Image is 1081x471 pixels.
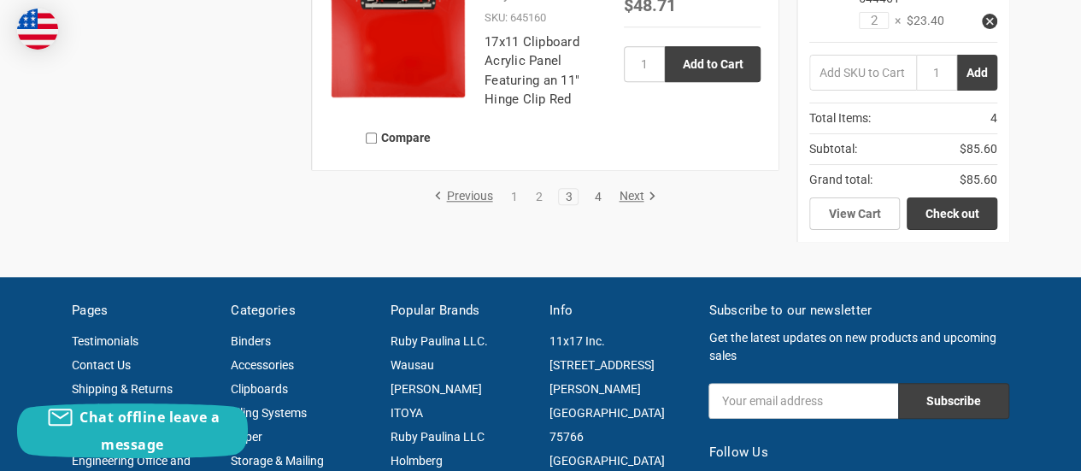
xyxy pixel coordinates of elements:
[485,34,579,108] a: 17x11 Clipboard Acrylic Panel Featuring an 11" Hinge Clip Red
[72,334,138,348] a: Testimonials
[960,171,997,189] span: $85.60
[809,55,916,91] input: Add SKU to Cart
[665,46,761,82] input: Add to Cart
[391,454,443,468] a: Holmberg
[504,191,523,203] a: 1
[901,12,944,30] span: $23.40
[330,124,467,152] label: Compare
[809,109,871,127] span: Total Items:
[17,403,248,458] button: Chat offline leave a message
[809,171,872,189] span: Grand total:
[889,12,901,30] span: ×
[72,382,173,396] a: Shipping & Returns
[588,191,607,203] a: 4
[898,383,1009,419] input: Subscribe
[231,454,324,468] a: Storage & Mailing
[529,191,548,203] a: 2
[559,191,578,203] a: 3
[957,55,997,91] button: Add
[231,358,294,372] a: Accessories
[391,301,532,321] h5: Popular Brands
[391,406,423,420] a: ITOYA
[809,140,857,158] span: Subtotal:
[708,383,898,419] input: Your email address
[708,329,1009,365] p: Get the latest updates on new products and upcoming sales
[485,9,546,26] p: SKU: 645160
[391,430,485,444] a: Ruby Paulina LLC
[17,9,58,50] img: duty and tax information for United States
[708,443,1009,462] h5: Follow Us
[613,189,656,204] a: Next
[79,408,220,454] span: Chat offline leave a message
[231,382,288,396] a: Clipboards
[231,406,307,420] a: Filing Systems
[231,301,372,321] h5: Categories
[391,334,488,348] a: Ruby Paulina LLC.
[433,189,498,204] a: Previous
[708,301,1009,321] h5: Subscribe to our newsletter
[366,132,377,144] input: Compare
[990,109,997,127] span: 4
[907,197,997,230] a: Check out
[391,382,482,396] a: [PERSON_NAME]
[391,358,434,372] a: Wausau
[960,140,997,158] span: $85.60
[231,334,271,348] a: Binders
[809,197,900,230] a: View Cart
[72,301,213,321] h5: Pages
[72,358,131,372] a: Contact Us
[549,301,690,321] h5: Info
